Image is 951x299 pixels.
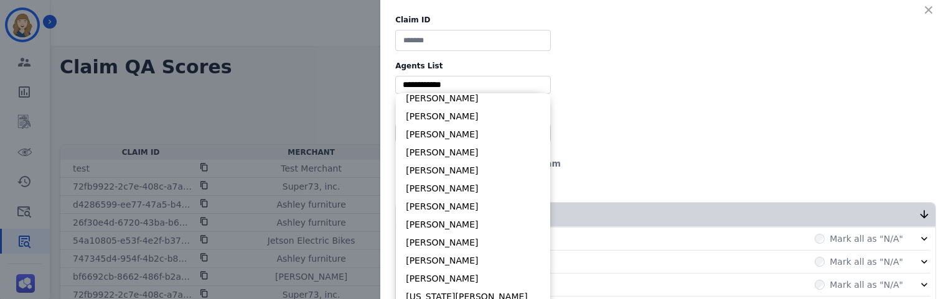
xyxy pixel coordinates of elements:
[830,232,903,245] label: Mark all as "N/A"
[395,109,936,119] label: Merchants List
[830,255,903,268] label: Mark all as "N/A"
[395,15,936,25] label: Claim ID
[395,157,936,170] div: Evaluation Date:
[830,278,903,291] label: Mark all as "N/A"
[396,162,550,180] li: [PERSON_NAME]
[396,198,550,216] li: [PERSON_NAME]
[396,252,550,270] li: [PERSON_NAME]
[396,144,550,162] li: [PERSON_NAME]
[396,234,550,252] li: [PERSON_NAME]
[396,216,550,234] li: [PERSON_NAME]
[396,180,550,198] li: [PERSON_NAME]
[396,126,550,144] li: [PERSON_NAME]
[395,175,936,187] div: Evaluator:
[395,61,936,71] label: Agents List
[398,78,548,91] ul: selected options
[396,108,550,126] li: [PERSON_NAME]
[396,90,550,108] li: [PERSON_NAME]
[396,270,550,288] li: [PERSON_NAME]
